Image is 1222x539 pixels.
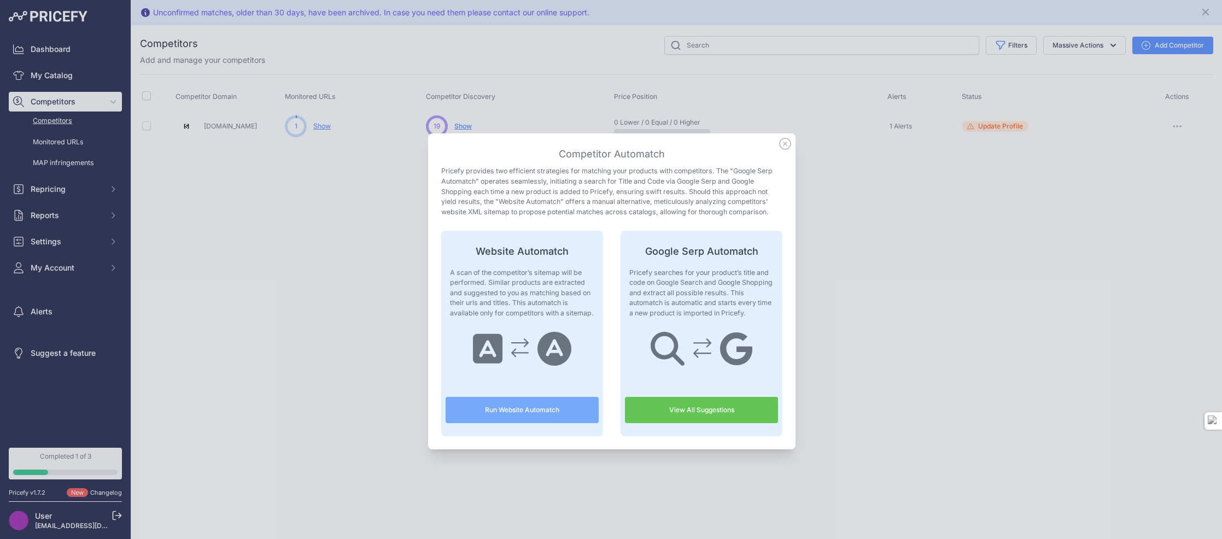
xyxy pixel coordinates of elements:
[446,397,599,423] button: Run Website Automatch
[450,268,594,319] p: A scan of the competitor’s sitemap will be performed. Similar products are extracted and suggeste...
[446,244,599,259] h4: Website Automatch
[625,244,778,259] h4: Google Serp Automatch
[441,147,782,162] h3: Competitor Automatch
[441,166,782,217] p: Pricefy provides two efficient strategies for matching your products with competitors. The "Googl...
[625,397,778,423] a: View All Suggestions
[629,268,774,319] p: Pricefy searches for your product’s title and code on Google Search and Google Shopping and extra...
